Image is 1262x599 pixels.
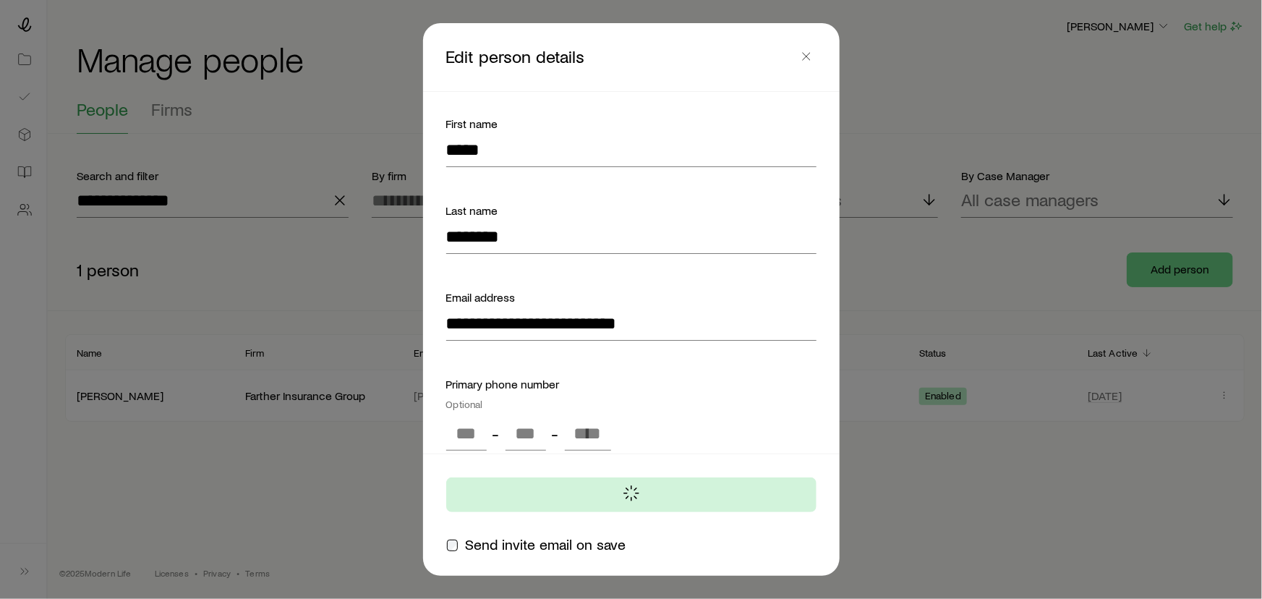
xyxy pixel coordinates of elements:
[552,423,559,443] span: -
[446,46,796,68] p: Edit person details
[446,289,817,306] div: Email address
[447,540,459,551] input: Send invite email on save
[493,423,500,443] span: -
[465,535,626,553] span: Send invite email on save
[446,375,817,410] div: Primary phone number
[446,115,817,132] div: First name
[446,399,817,410] div: Optional
[446,202,817,219] div: Last name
